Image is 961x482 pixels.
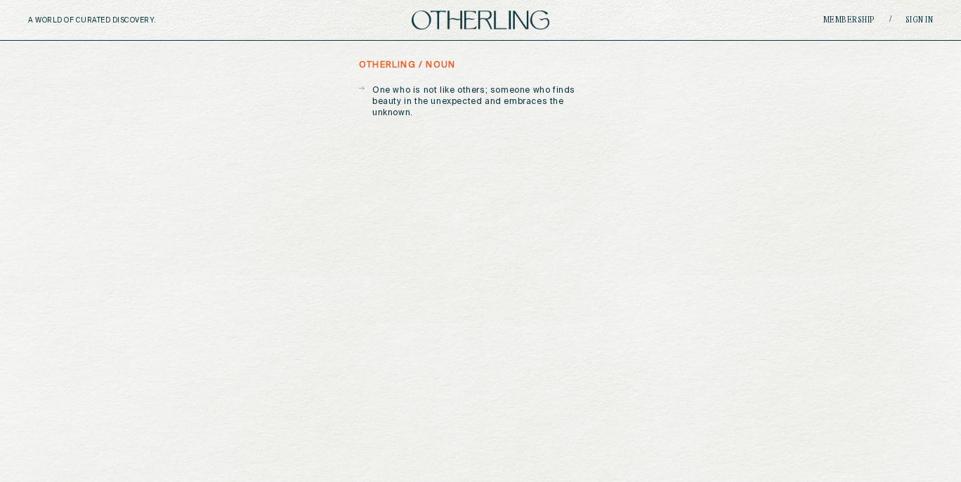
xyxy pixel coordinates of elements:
[359,60,455,70] h5: otherling / noun
[28,16,217,25] h5: A WORLD OF CURATED DISCOVERY.
[823,16,875,25] a: Membership
[906,16,934,25] a: Sign in
[372,85,602,119] p: One who is not like others; someone who finds beauty in the unexpected and embraces the unknown.
[889,15,891,25] span: /
[412,11,549,30] img: logo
